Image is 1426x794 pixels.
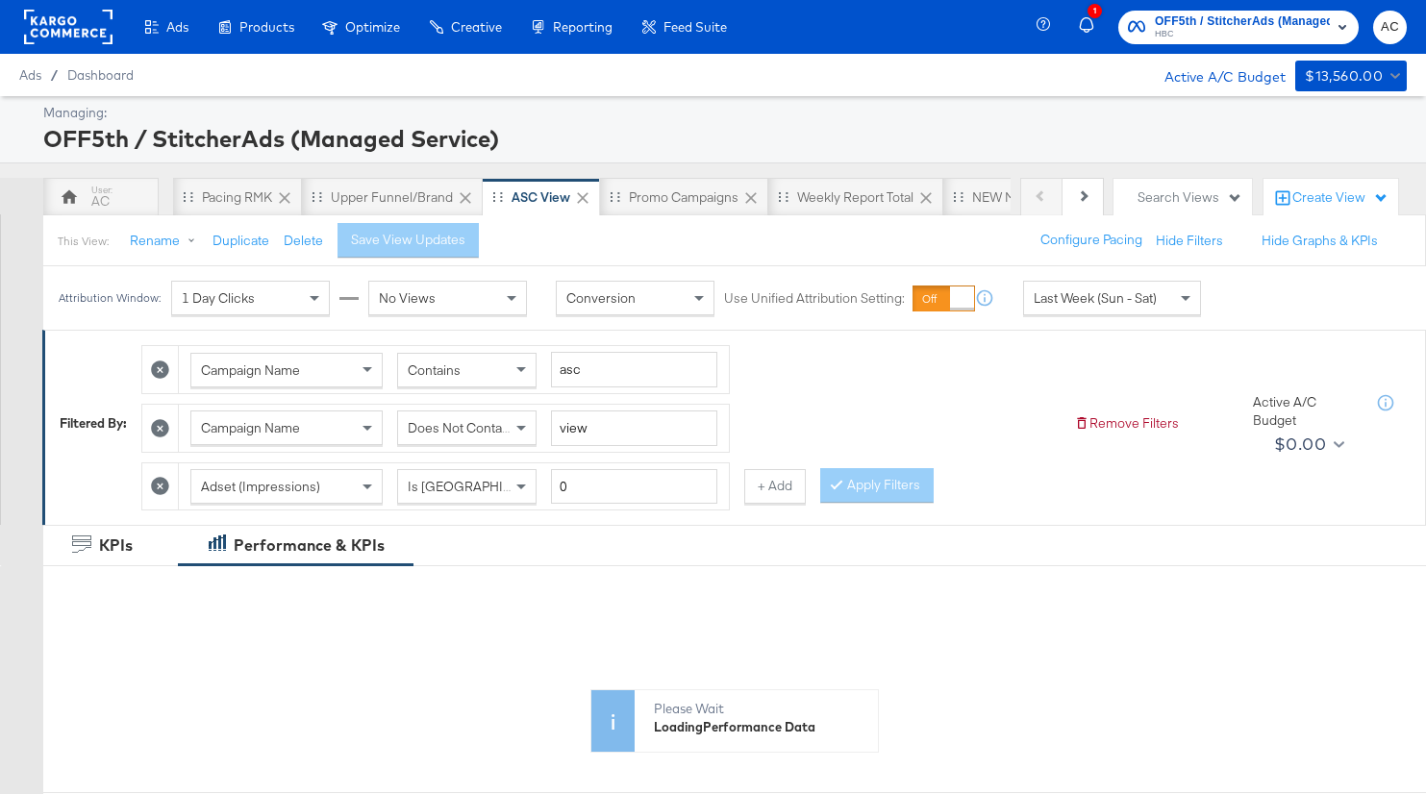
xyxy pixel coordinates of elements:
[1027,223,1156,258] button: Configure Pacing
[797,188,913,207] div: Weekly Report Total
[91,192,110,211] div: AC
[1074,414,1179,433] button: Remove Filters
[43,122,1402,155] div: OFF5th / StitcherAds (Managed Service)
[1373,11,1407,44] button: AC
[1034,289,1157,307] span: Last Week (Sun - Sat)
[201,419,300,436] span: Campaign Name
[724,289,905,308] label: Use Unified Attribution Setting:
[629,188,738,207] div: Promo Campaigns
[1274,430,1326,459] div: $0.00
[284,232,323,250] button: Delete
[60,414,127,433] div: Filtered By:
[1156,232,1223,250] button: Hide Filters
[512,188,570,207] div: ASC View
[43,104,1402,122] div: Managing:
[551,410,717,446] input: Enter a search term
[183,191,193,202] div: Drag to reorder tab
[1088,4,1102,18] div: 1
[19,67,41,83] span: Ads
[331,188,453,207] div: Upper Funnel/Brand
[234,534,385,557] div: Performance & KPIs
[663,19,727,35] span: Feed Suite
[551,469,717,505] input: Enter a number
[312,191,322,202] div: Drag to reorder tab
[201,478,320,495] span: Adset (Impressions)
[41,67,67,83] span: /
[1144,61,1286,89] div: Active A/C Budget
[1253,393,1359,429] div: Active A/C Budget
[953,191,963,202] div: Drag to reorder tab
[239,19,294,35] span: Products
[566,289,636,307] span: Conversion
[201,361,300,379] span: Campaign Name
[67,67,134,83] a: Dashboard
[551,352,717,387] input: Enter a search term
[408,478,555,495] span: Is [GEOGRAPHIC_DATA]
[1305,64,1383,88] div: $13,560.00
[166,19,188,35] span: Ads
[379,289,436,307] span: No Views
[345,19,400,35] span: Optimize
[778,191,788,202] div: Drag to reorder tab
[1138,188,1242,207] div: Search Views
[451,19,502,35] span: Creative
[58,291,162,305] div: Attribution Window:
[1118,11,1359,44] button: OFF5th / StitcherAds (Managed Service)HBC
[1266,429,1348,459] button: $0.00
[744,469,806,504] button: + Add
[553,19,613,35] span: Reporting
[408,361,461,379] span: Contains
[1262,232,1378,250] button: Hide Graphs & KPIs
[1155,12,1330,32] span: OFF5th / StitcherAds (Managed Service)
[99,534,133,557] div: KPIs
[1295,61,1407,91] button: $13,560.00
[408,419,513,436] span: Does Not Contain
[1292,188,1388,208] div: Create View
[1076,9,1109,46] button: 1
[58,234,109,249] div: This View:
[1155,27,1330,42] span: HBC
[1381,16,1399,38] span: AC
[213,232,269,250] button: Duplicate
[610,191,620,202] div: Drag to reorder tab
[202,188,272,207] div: Pacing RMK
[492,191,503,202] div: Drag to reorder tab
[972,188,1104,207] div: NEW Midday Check In
[116,224,216,259] button: Rename
[182,289,255,307] span: 1 Day Clicks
